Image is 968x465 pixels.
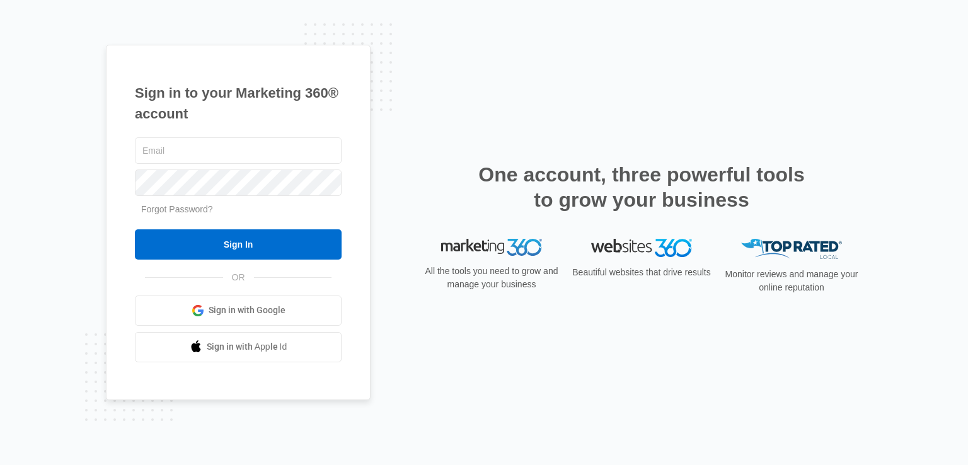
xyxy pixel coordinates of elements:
[421,265,562,291] p: All the tools you need to grow and manage your business
[223,271,254,284] span: OR
[135,296,342,326] a: Sign in with Google
[721,268,862,294] p: Monitor reviews and manage your online reputation
[591,239,692,257] img: Websites 360
[475,162,809,212] h2: One account, three powerful tools to grow your business
[441,239,542,256] img: Marketing 360
[141,204,213,214] a: Forgot Password?
[135,83,342,124] h1: Sign in to your Marketing 360® account
[571,266,712,279] p: Beautiful websites that drive results
[135,137,342,164] input: Email
[135,229,342,260] input: Sign In
[135,332,342,362] a: Sign in with Apple Id
[209,304,285,317] span: Sign in with Google
[207,340,287,353] span: Sign in with Apple Id
[741,239,842,260] img: Top Rated Local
